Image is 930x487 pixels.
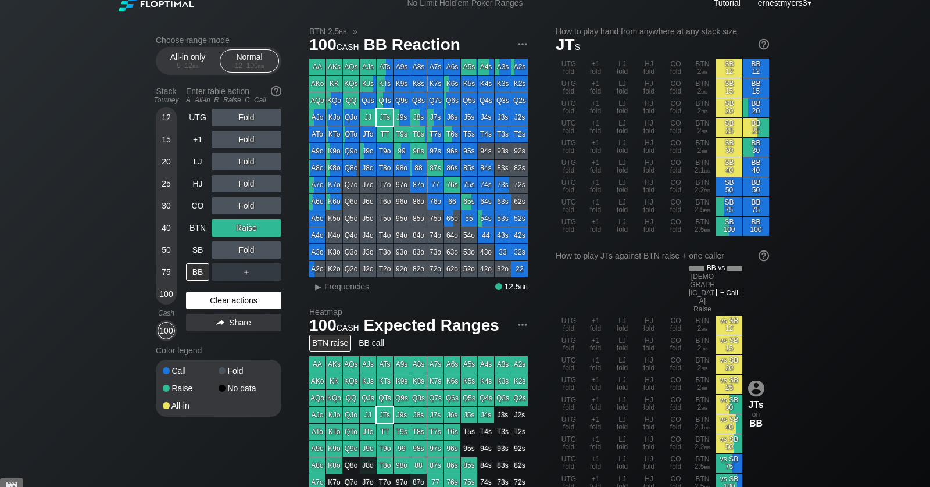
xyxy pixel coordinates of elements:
[716,59,742,78] div: SB 12
[716,138,742,157] div: SB 30
[151,96,181,104] div: Tourney
[163,384,219,392] div: Raise
[212,197,281,214] div: Fold
[307,36,361,55] span: 100
[427,160,443,176] div: 87s
[582,138,609,157] div: +1 fold
[377,76,393,92] div: KTs
[582,59,609,78] div: +1 fold
[427,143,443,159] div: 97s
[339,27,346,36] span: bb
[444,59,460,75] div: A6s
[716,118,742,137] div: SB 25
[186,175,209,192] div: HJ
[309,227,325,243] div: A4o
[512,59,528,75] div: A2s
[495,92,511,109] div: Q3s
[377,160,393,176] div: T8o
[556,98,582,117] div: UTG fold
[636,217,662,236] div: HJ fold
[461,244,477,260] div: 53o
[444,126,460,142] div: T6s
[186,82,281,109] div: Enter table action
[704,225,711,234] span: bb
[326,160,342,176] div: K8o
[186,96,281,104] div: A=All-in R=Raise C=Call
[258,62,264,70] span: bb
[743,118,769,137] div: BB 25
[743,217,769,236] div: BB 100
[444,210,460,227] div: 65o
[343,194,359,210] div: Q6o
[360,194,376,210] div: J6o
[689,197,716,216] div: BTN 2.5
[495,177,511,193] div: 73s
[377,194,393,210] div: T6o
[461,143,477,159] div: 95s
[461,109,477,126] div: J5s
[495,210,511,227] div: 53s
[609,157,635,177] div: LJ fold
[394,126,410,142] div: T9s
[410,227,427,243] div: 84o
[360,109,376,126] div: JJ
[158,241,175,259] div: 50
[689,157,716,177] div: BTN 2.1
[394,210,410,227] div: 95o
[689,217,716,236] div: BTN 2.5
[478,177,494,193] div: 74s
[212,153,281,170] div: Fold
[309,143,325,159] div: A9o
[743,157,769,177] div: BB 40
[512,109,528,126] div: J2s
[410,194,427,210] div: 86o
[716,98,742,117] div: SB 20
[444,76,460,92] div: K6s
[186,109,209,126] div: UTG
[575,40,580,52] span: s
[663,138,689,157] div: CO fold
[186,241,209,259] div: SB
[309,76,325,92] div: AKo
[377,227,393,243] div: T4o
[360,143,376,159] div: J9o
[516,38,529,51] img: ellipsis.fd386fe8.svg
[444,194,460,210] div: 66
[556,78,582,98] div: UTG fold
[636,59,662,78] div: HJ fold
[461,92,477,109] div: Q5s
[410,143,427,159] div: 98s
[219,367,274,375] div: Fold
[556,118,582,137] div: UTG fold
[757,249,770,262] img: help.32db89a4.svg
[636,98,662,117] div: HJ fold
[461,76,477,92] div: K5s
[343,92,359,109] div: QQ
[663,118,689,137] div: CO fold
[495,126,511,142] div: T3s
[582,78,609,98] div: +1 fold
[360,244,376,260] div: J3o
[743,177,769,196] div: BB 50
[343,244,359,260] div: Q3o
[158,285,175,303] div: 100
[702,146,708,155] span: bb
[307,26,349,37] span: BTN 2.5
[326,227,342,243] div: K4o
[689,59,716,78] div: BTN 2
[360,59,376,75] div: AJs
[582,118,609,137] div: +1 fold
[478,160,494,176] div: 84s
[326,143,342,159] div: K9o
[702,87,708,95] span: bb
[158,109,175,126] div: 12
[427,126,443,142] div: T7s
[394,160,410,176] div: 98o
[609,98,635,117] div: LJ fold
[309,126,325,142] div: ATo
[582,157,609,177] div: +1 fold
[326,92,342,109] div: KQo
[377,244,393,260] div: T3o
[512,92,528,109] div: Q2s
[186,197,209,214] div: CO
